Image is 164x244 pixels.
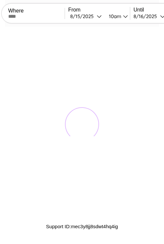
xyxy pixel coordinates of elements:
button: 8/15/2025 [68,13,104,20]
div: 8 / 15 / 2025 [70,13,97,19]
label: From [68,7,130,13]
button: 10am [104,13,130,20]
label: Where [8,8,65,14]
div: 8 / 16 / 2025 [133,13,160,19]
div: 10am [106,13,123,19]
p: Support ID: mec3y8jj8sdwt4hq4ig [46,222,118,231]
